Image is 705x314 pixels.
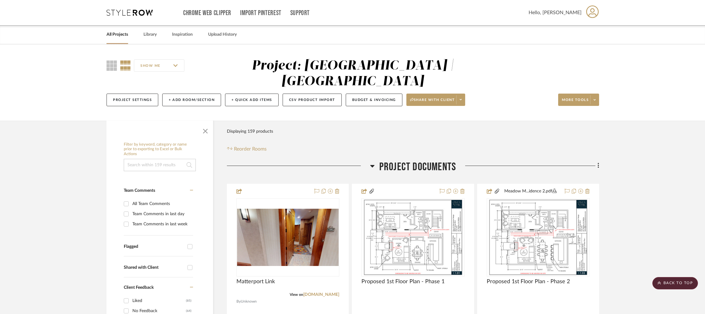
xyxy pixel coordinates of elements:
[500,188,561,195] button: Meadow M...idence 2.pdf
[488,199,588,276] img: Proposed 1st Floor Plan - Phase 2
[236,299,241,304] span: By
[132,199,191,209] div: All Team Comments
[529,9,582,16] span: Hello, [PERSON_NAME]
[290,293,303,296] span: View on
[132,296,186,306] div: Liked
[132,219,191,229] div: Team Comments in last week
[283,94,342,106] button: CSV Product Import
[183,10,231,16] a: Chrome Web Clipper
[487,199,589,276] div: 0
[362,199,464,276] div: 0
[124,142,196,157] h6: Filter by keyword, category or name prior to exporting to Excel or Bulk Actions
[107,94,158,106] button: Project Settings
[124,244,184,249] div: Flagged
[124,285,154,290] span: Client Feedback
[406,94,465,106] button: Share with client
[303,292,339,297] a: [DOMAIN_NAME]
[562,98,589,107] span: More tools
[124,265,184,270] div: Shared with Client
[186,296,191,306] div: (85)
[237,199,339,276] div: 0
[410,98,455,107] span: Share with client
[240,10,281,16] a: Import Pinterest
[363,199,463,276] img: Proposed 1st Floor Plan - Phase 1
[227,125,273,138] div: Displaying 159 products
[487,278,570,285] span: Proposed 1st Floor Plan - Phase 2
[652,277,698,289] scroll-to-top-button: BACK TO TOP
[199,124,211,136] button: Close
[346,94,402,106] button: Budget & Invoicing
[143,30,157,39] a: Library
[225,94,279,106] button: + Quick Add Items
[252,59,454,88] div: Project: [GEOGRAPHIC_DATA] | [GEOGRAPHIC_DATA]
[124,159,196,171] input: Search within 159 results
[234,145,267,153] span: Reorder Rooms
[172,30,193,39] a: Inspiration
[290,10,310,16] a: Support
[361,278,445,285] span: Proposed 1st Floor Plan - Phase 1
[132,209,191,219] div: Team Comments in last day
[236,278,275,285] span: Matterport Link
[162,94,221,106] button: + Add Room/Section
[208,30,237,39] a: Upload History
[237,209,339,266] img: Matterport Link
[124,188,155,193] span: Team Comments
[241,299,257,304] span: Unknown
[107,30,128,39] a: All Projects
[558,94,599,106] button: More tools
[227,145,267,153] button: Reorder Rooms
[379,160,456,174] span: Project Documents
